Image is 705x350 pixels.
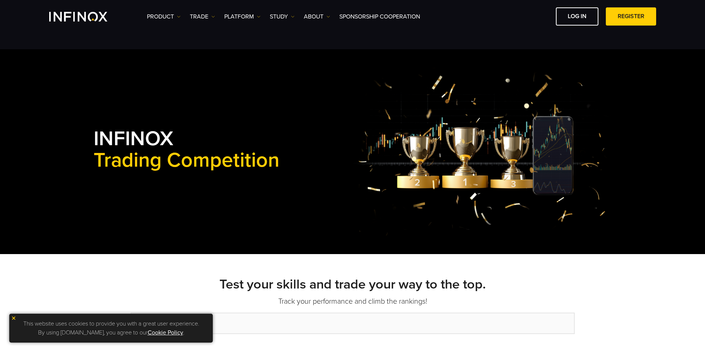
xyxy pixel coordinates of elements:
[339,13,420,20] font: Sponsorship Cooperation
[224,13,254,20] font: platform
[219,276,486,292] font: Test your skills and trade your way to the top.
[270,13,288,20] font: study
[339,12,420,21] a: Sponsorship Cooperation
[304,13,323,20] font: about
[49,12,125,21] a: INFINOX Logo
[270,12,295,21] a: study
[147,12,181,21] a: product
[304,12,330,21] a: about
[278,297,427,306] font: Track your performance and climb the rankings!
[190,13,208,20] font: trade
[94,127,173,151] font: INFINOX
[606,7,656,26] a: register
[190,12,215,21] a: trade
[147,13,174,20] font: product
[224,12,261,21] a: platform
[618,13,644,20] font: register
[11,316,16,321] img: yellow close icon
[568,13,587,20] font: log in
[94,148,279,173] font: Trading Competition
[23,320,199,336] font: This website uses cookies to provide you with a great user experience. By using [DOMAIN_NAME], yo...
[148,329,183,336] a: Cookie Policy
[556,7,598,26] a: log in
[183,329,184,336] font: .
